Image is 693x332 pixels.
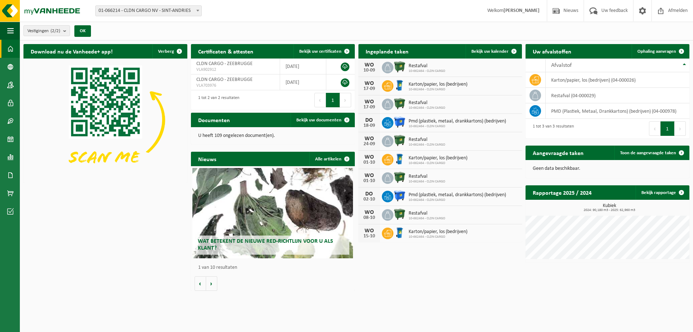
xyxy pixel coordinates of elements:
[526,146,591,160] h2: Aangevraagde taken
[409,216,445,221] span: 10-662464 - CLDN CARGO
[409,100,445,106] span: Restafval
[362,105,376,110] div: 17-09
[95,5,202,16] span: 01-066214 - CLDN CARGO NV - SINT-ANDRIES
[533,166,682,171] p: Geen data beschikbaar.
[393,153,406,165] img: WB-0240-HPE-BE-01
[526,44,579,58] h2: Uw afvalstoffen
[196,77,253,82] span: CLDN CARGO - ZEEBRUGGE
[192,168,353,258] a: Wat betekent de nieuwe RED-richtlijn voor u als klant?
[471,49,509,54] span: Bekijk uw kalender
[314,93,326,107] button: Previous
[196,61,253,66] span: CLDN CARGO - ZEEBRUGGE
[661,121,675,136] button: 1
[409,229,467,235] span: Karton/papier, los (bedrijven)
[362,215,376,220] div: 08-10
[158,49,174,54] span: Verberg
[409,69,445,73] span: 10-662464 - CLDN CARGO
[96,6,201,16] span: 01-066214 - CLDN CARGO NV - SINT-ANDRIES
[362,173,376,178] div: WO
[362,99,376,105] div: WO
[191,113,237,127] h2: Documenten
[393,208,406,220] img: WB-1100-HPE-GN-04
[27,26,60,36] span: Vestigingen
[152,44,187,59] button: Verberg
[299,49,341,54] span: Bekijk uw certificaten
[409,118,506,124] span: Pmd (plastiek, metaal, drankkartons) (bedrijven)
[362,178,376,184] div: 01-10
[637,49,676,54] span: Ophaling aanvragen
[409,161,467,165] span: 10-662464 - CLDN CARGO
[340,93,351,107] button: Next
[675,121,686,136] button: Next
[291,113,354,127] a: Bekijk uw documenten
[23,59,187,181] img: Download de VHEPlus App
[409,143,445,147] span: 10-662464 - CLDN CARGO
[529,208,689,212] span: 2024: 90,180 m3 - 2025: 62,960 m3
[409,87,467,92] span: 10-662464 - CLDN CARGO
[546,72,689,88] td: karton/papier, los (bedrijven) (04-000026)
[409,211,445,216] span: Restafval
[614,146,689,160] a: Toon de aangevraagde taken
[362,191,376,197] div: DO
[198,238,333,251] span: Wat betekent de nieuwe RED-richtlijn voor u als klant?
[23,44,120,58] h2: Download nu de Vanheede+ app!
[504,8,540,13] strong: [PERSON_NAME]
[309,152,354,166] a: Alle artikelen
[296,118,341,122] span: Bekijk uw documenten
[191,152,223,166] h2: Nieuws
[362,234,376,239] div: 15-10
[198,265,351,270] p: 1 van 10 resultaten
[409,180,445,184] span: 10-662464 - CLDN CARGO
[551,62,572,68] span: Afvalstof
[409,192,506,198] span: Pmd (plastiek, metaal, drankkartons) (bedrijven)
[362,210,376,215] div: WO
[649,121,661,136] button: Previous
[280,74,326,90] td: [DATE]
[409,235,467,239] span: 10-662464 - CLDN CARGO
[466,44,521,59] a: Bekijk uw kalender
[620,151,676,155] span: Toon de aangevraagde taken
[362,68,376,73] div: 10-09
[362,197,376,202] div: 02-10
[191,44,261,58] h2: Certificaten & attesten
[546,103,689,119] td: PMD (Plastiek, Metaal, Drankkartons) (bedrijven) (04-000978)
[409,106,445,110] span: 10-662464 - CLDN CARGO
[529,121,574,137] div: 1 tot 3 van 3 resultaten
[632,44,689,59] a: Ophaling aanvragen
[409,198,506,202] span: 10-662464 - CLDN CARGO
[393,171,406,184] img: WB-1100-HPE-GN-04
[362,62,376,68] div: WO
[393,98,406,110] img: WB-1100-HPE-GN-04
[23,25,70,36] button: Vestigingen(2/2)
[393,190,406,202] img: WB-1100-HPE-BE-04
[362,142,376,147] div: 24-09
[409,137,445,143] span: Restafval
[636,185,689,200] a: Bekijk rapportage
[529,203,689,212] h3: Kubiek
[362,154,376,160] div: WO
[393,79,406,91] img: WB-0240-HPE-BE-01
[51,29,60,33] count: (2/2)
[409,82,467,87] span: Karton/papier, los (bedrijven)
[362,228,376,234] div: WO
[409,155,467,161] span: Karton/papier, los (bedrijven)
[195,276,206,291] button: Vorige
[546,88,689,103] td: restafval (04-000029)
[393,134,406,147] img: WB-1100-HPE-GN-04
[409,124,506,129] span: 10-662464 - CLDN CARGO
[74,25,91,37] button: OK
[362,86,376,91] div: 17-09
[206,276,217,291] button: Volgende
[358,44,416,58] h2: Ingeplande taken
[393,227,406,239] img: WB-0240-HPE-BE-01
[195,92,239,108] div: 1 tot 2 van 2 resultaten
[362,160,376,165] div: 01-10
[526,185,599,199] h2: Rapportage 2025 / 2024
[409,174,445,180] span: Restafval
[196,67,274,73] span: VLA902912
[196,83,274,89] span: VLA703976
[362,117,376,123] div: DO
[293,44,354,59] a: Bekijk uw certificaten
[393,116,406,128] img: WB-1100-HPE-BE-04
[280,59,326,74] td: [DATE]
